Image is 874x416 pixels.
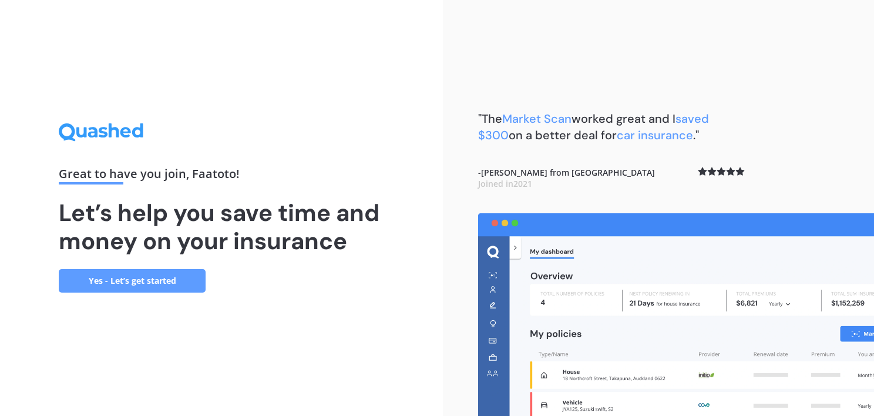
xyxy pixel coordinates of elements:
[478,178,532,189] span: Joined in 2021
[478,111,709,143] b: "The worked great and I on a better deal for ."
[478,167,655,190] b: - [PERSON_NAME] from [GEOGRAPHIC_DATA]
[617,128,693,143] span: car insurance
[59,199,384,255] h1: Let’s help you save time and money on your insurance
[59,269,206,293] a: Yes - Let’s get started
[502,111,572,126] span: Market Scan
[59,168,384,184] div: Great to have you join , Faatoto !
[478,111,709,143] span: saved $300
[478,213,874,416] img: dashboard.webp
